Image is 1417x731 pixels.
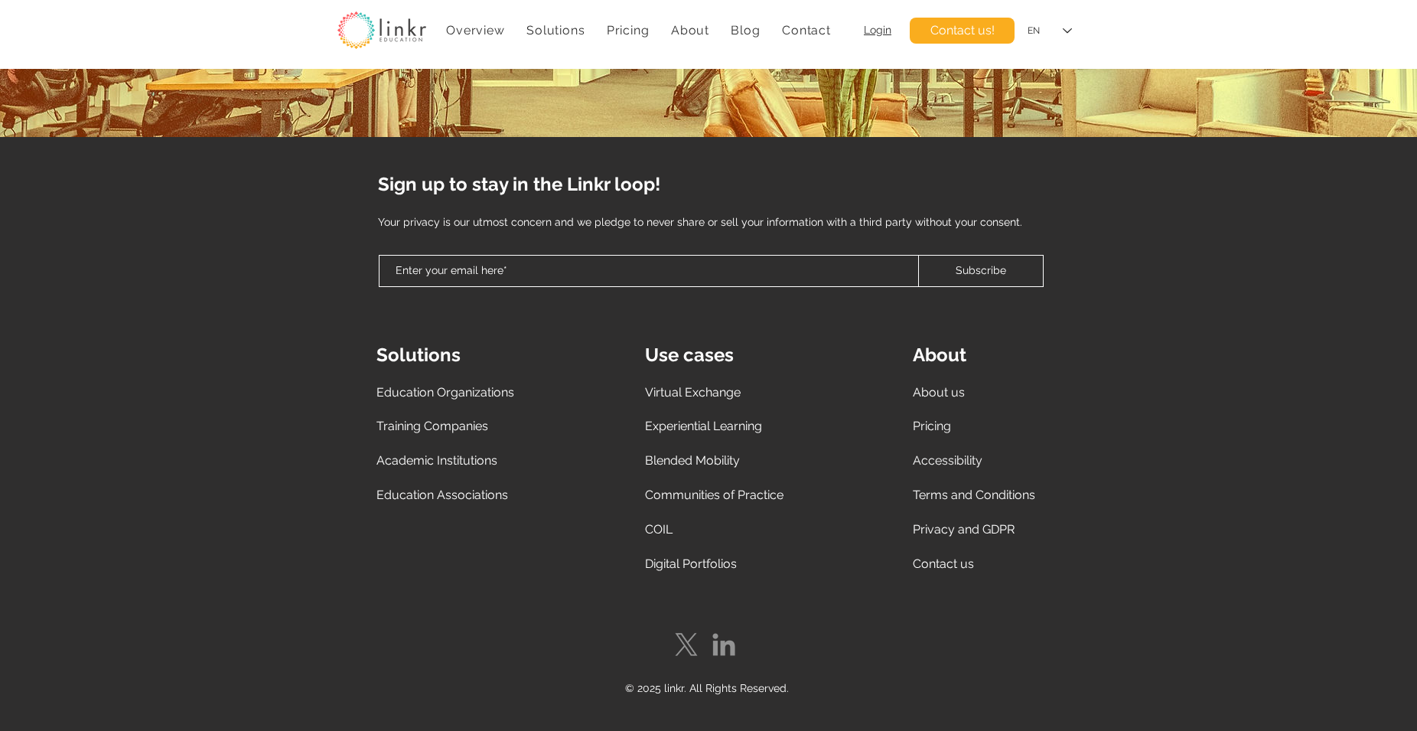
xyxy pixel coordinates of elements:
span: Overview [446,23,504,38]
div: Language Selector: English [1017,14,1083,48]
a: Virtual Exchange [645,385,741,400]
a: COIL [645,522,673,537]
span: Pricing [913,419,951,433]
span: Pricing [607,23,650,38]
input: Enter your email here* [379,255,919,287]
a: Pricing [599,15,657,45]
a: Communities of Practice [645,488,783,502]
span: Use cases [645,344,734,366]
a: Overview [438,15,513,45]
a: Education Organizations [376,385,514,400]
span: Your privacy is our utmost concern and we pledge to never share or sell your information with a t... [378,216,1022,228]
span: Sign up to stay in the Linkr loop! [378,173,660,195]
div: EN [1028,24,1040,38]
a: Terms and Conditions [913,488,1035,502]
a: Accessibility [913,453,982,468]
span: Contact [782,23,831,38]
div: About [663,15,718,45]
img: X [670,628,702,661]
a: Login [864,24,891,36]
a: Education Associations [376,488,508,502]
button: Subscribe [918,255,1044,287]
img: LinkedIn [708,628,740,661]
a: About us [913,385,965,400]
span: Solutions [526,23,585,38]
a: Blog [723,15,768,45]
span: © 2025 linkr. All Rights Reserved. [625,682,789,694]
a: Pricing​ [913,419,951,433]
div: Solutions [519,15,593,45]
a: Academic Institutions [376,453,497,468]
a: Contact us! [910,18,1015,44]
nav: Site [438,15,839,45]
a: Experiential Learning [645,419,762,433]
a: Contact us [913,556,974,571]
span: Subscribe [956,263,1006,279]
span: About [671,23,709,38]
span: Blog [731,23,760,38]
a: Training Companies [376,419,488,433]
span: About [913,344,966,366]
a: Contact [774,15,839,45]
span: Contact us! [930,22,995,39]
ul: Social Bar [670,628,740,661]
span: Solutions [376,344,461,366]
a: Blended Mobility [645,453,740,468]
a: Privacy and GDPR [913,522,1015,537]
img: linkr_logo_transparentbg.png [337,11,426,49]
a: Digital Portfolios [645,556,737,571]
